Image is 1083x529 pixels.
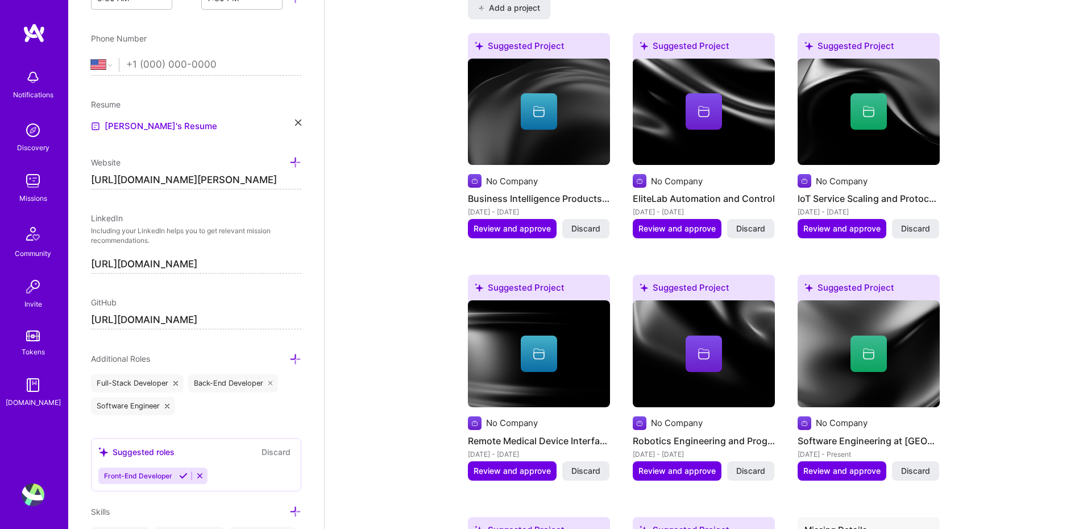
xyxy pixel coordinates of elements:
[468,433,610,448] h4: Remote Medical Device Interface Development
[91,507,110,516] span: Skills
[736,223,765,234] span: Discard
[468,219,557,238] button: Review and approve
[798,174,811,188] img: Company logo
[468,448,610,460] div: [DATE] - [DATE]
[91,100,121,109] span: Resume
[22,275,44,298] img: Invite
[727,461,774,481] button: Discard
[91,297,117,307] span: GitHub
[633,206,775,218] div: [DATE] - [DATE]
[803,465,881,477] span: Review and approve
[562,461,609,481] button: Discard
[727,219,774,238] button: Discard
[196,472,204,480] i: Reject
[91,226,301,246] p: Including your LinkedIn helps you to get relevant mission recommendations.
[23,23,45,43] img: logo
[804,42,813,50] i: icon SuggestedTeams
[798,33,940,63] div: Suggested Project
[179,472,188,480] i: Accept
[468,275,610,305] div: Suggested Project
[22,374,44,396] img: guide book
[562,219,609,238] button: Discard
[468,174,482,188] img: Company logo
[633,174,646,188] img: Company logo
[91,122,100,131] img: Resume
[468,416,482,430] img: Company logo
[22,119,44,142] img: discovery
[268,381,273,386] i: icon Close
[91,119,217,133] a: [PERSON_NAME]'s Resume
[633,275,775,305] div: Suggested Project
[295,119,301,126] i: icon Close
[26,330,40,341] img: tokens
[468,191,610,206] h4: Business Intelligence Products Development
[651,417,703,429] div: No Company
[892,219,939,238] button: Discard
[816,417,868,429] div: No Company
[633,59,775,166] img: cover
[798,59,940,166] img: cover
[633,191,775,206] h4: EliteLab Automation and Control
[633,300,775,407] img: cover
[816,175,868,187] div: No Company
[6,396,61,408] div: [DOMAIN_NAME]
[19,483,47,506] a: User Avatar
[638,223,716,234] span: Review and approve
[22,170,44,192] img: teamwork
[258,445,294,458] button: Discard
[804,283,813,292] i: icon SuggestedTeams
[633,33,775,63] div: Suggested Project
[736,465,765,477] span: Discard
[104,472,172,480] span: Front-End Developer
[24,298,42,310] div: Invite
[91,158,121,167] span: Website
[901,465,930,477] span: Discard
[798,206,940,218] div: [DATE] - [DATE]
[91,213,123,223] span: LinkedIn
[165,404,169,408] i: icon Close
[91,374,184,392] div: Full-Stack Developer
[17,142,49,154] div: Discovery
[798,300,940,407] img: cover
[98,447,108,457] i: icon SuggestedTeams
[91,34,147,43] span: Phone Number
[633,219,721,238] button: Review and approve
[798,416,811,430] img: Company logo
[486,417,538,429] div: No Company
[188,374,279,392] div: Back-End Developer
[91,354,150,363] span: Additional Roles
[173,381,178,386] i: icon Close
[571,223,600,234] span: Discard
[19,220,47,247] img: Community
[651,175,703,187] div: No Company
[22,483,44,506] img: User Avatar
[798,191,940,206] h4: IoT Service Scaling and Protocol Improvement
[475,42,483,50] i: icon SuggestedTeams
[91,397,175,415] div: Software Engineer
[798,219,886,238] button: Review and approve
[474,223,551,234] span: Review and approve
[892,461,939,481] button: Discard
[91,171,301,189] input: http://...
[19,192,47,204] div: Missions
[478,5,484,11] i: icon PlusBlack
[640,283,648,292] i: icon SuggestedTeams
[633,433,775,448] h4: Robotics Engineering and Programming
[571,465,600,477] span: Discard
[633,416,646,430] img: Company logo
[803,223,881,234] span: Review and approve
[15,247,51,259] div: Community
[798,433,940,448] h4: Software Engineering at [GEOGRAPHIC_DATA]
[22,66,44,89] img: bell
[478,2,540,14] span: Add a project
[13,89,53,101] div: Notifications
[798,448,940,460] div: [DATE] - Present
[901,223,930,234] span: Discard
[22,346,45,358] div: Tokens
[98,446,175,458] div: Suggested roles
[468,33,610,63] div: Suggested Project
[468,59,610,166] img: cover
[798,461,886,481] button: Review and approve
[468,206,610,218] div: [DATE] - [DATE]
[638,465,716,477] span: Review and approve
